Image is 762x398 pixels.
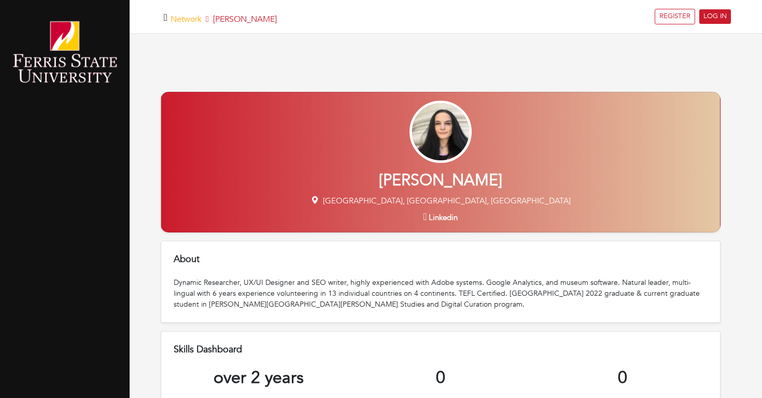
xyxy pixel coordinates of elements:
h5: over 2 years [174,368,343,388]
div: Dynamic Researcher, UX/UI Designer and SEO writer, highly experienced with Adobe systems. Google ... [174,277,708,310]
h5: [PERSON_NAME] [171,15,277,24]
a: Linkedin [424,212,458,223]
h2: [PERSON_NAME] [161,171,720,190]
img: Nicolina%20(full%20shot)%20-%20closeup.png [410,101,472,163]
a: LOG IN [699,9,731,24]
a: Network [171,13,202,25]
h5: About [174,254,708,265]
p: [GEOGRAPHIC_DATA], [GEOGRAPHIC_DATA], [GEOGRAPHIC_DATA] [161,195,720,207]
h5: 0 [356,368,525,388]
span: Linkedin [429,212,458,223]
a: REGISTER [655,9,695,24]
h5: Skills Dashboard [174,344,708,355]
h5: 0 [538,368,708,388]
img: ferris-state-university-1.png [10,18,119,85]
